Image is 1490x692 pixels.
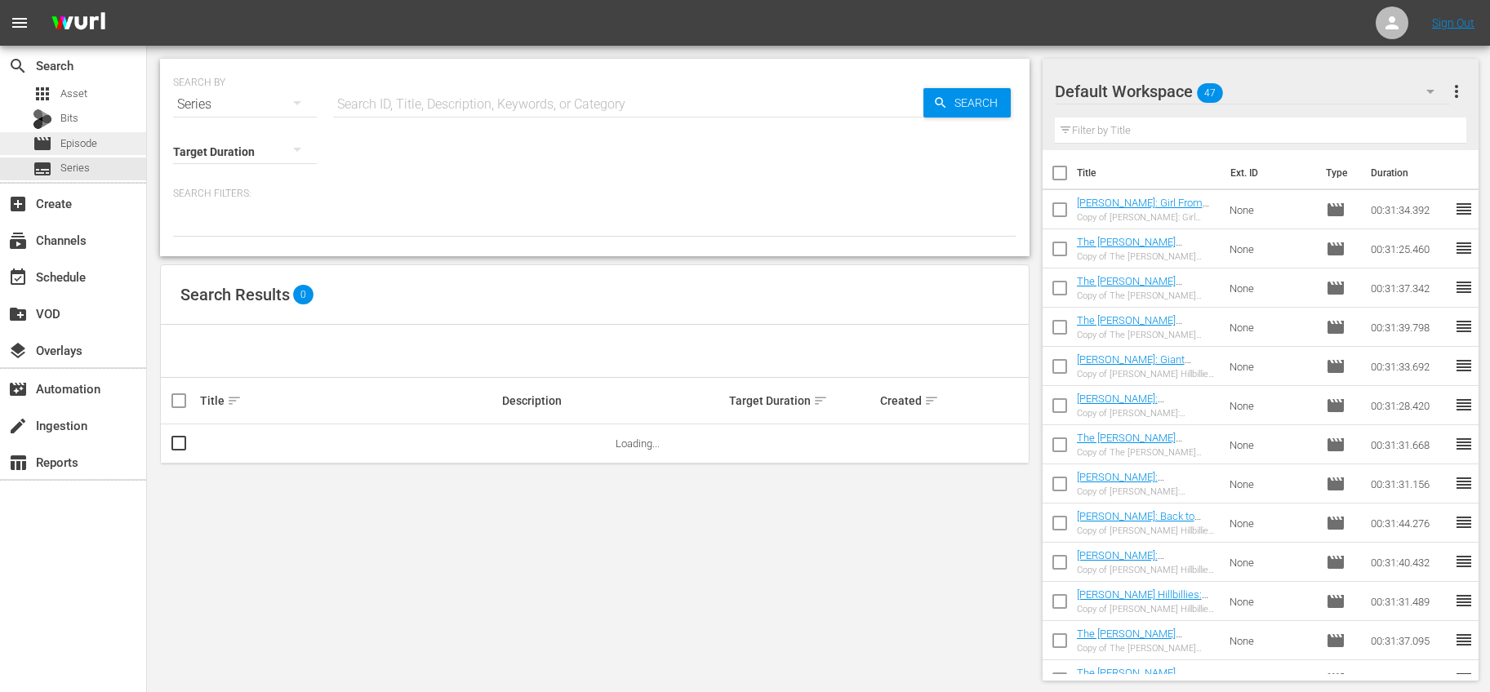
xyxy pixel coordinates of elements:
[1223,190,1319,229] td: None
[1077,408,1217,419] div: Copy of [PERSON_NAME]: [PERSON_NAME] a Secretary
[1077,447,1217,458] div: Copy of The [PERSON_NAME] Hillbillies: The [MEDICAL_DATA] Gets Clampetted
[8,231,28,251] span: Channels
[1432,16,1474,29] a: Sign Out
[948,88,1011,118] span: Search
[1454,199,1474,219] span: reorder
[1077,486,1217,497] div: Copy of [PERSON_NAME]: [PERSON_NAME]'s Friend
[1223,543,1319,582] td: None
[33,159,52,179] span: Series
[33,109,52,129] div: Bits
[1447,82,1466,101] span: more_vert
[1454,395,1474,415] span: reorder
[180,285,290,304] span: Search Results
[1221,150,1316,196] th: Ext. ID
[1077,628,1211,664] a: The [PERSON_NAME] Hillbillies: The Clampetts Get Psychoanalyzed
[1364,347,1454,386] td: 00:31:33.692
[60,135,97,152] span: Episode
[1223,582,1319,621] td: None
[8,341,28,361] span: Overlays
[10,13,29,33] span: menu
[1316,150,1361,196] th: Type
[1326,552,1345,572] span: Episode
[1077,510,1201,535] a: [PERSON_NAME]: Back to Californy
[616,437,660,450] span: Loading...
[813,393,828,408] span: sort
[1454,277,1474,297] span: reorder
[1454,669,1474,689] span: reorder
[1326,670,1345,690] span: Episode
[1077,643,1217,654] div: Copy of The [PERSON_NAME] Hillbillies: The Clampetts Get Psychoanalyzed
[8,304,28,324] span: VOD
[1197,76,1223,110] span: 47
[729,391,875,410] div: Target Duration
[1223,229,1319,268] td: None
[1077,212,1217,223] div: Copy of [PERSON_NAME]: Girl From Home
[1364,268,1454,308] td: 00:31:37.342
[1223,621,1319,660] td: None
[8,56,28,76] span: Search
[1223,464,1319,503] td: None
[1223,425,1319,464] td: None
[173,82,317,127] div: Series
[1326,396,1345,415] span: Episode
[1364,190,1454,229] td: 00:31:34.392
[880,391,951,410] div: Created
[200,391,497,410] div: Title
[1454,591,1474,610] span: reorder
[1077,432,1182,481] a: The [PERSON_NAME] Hillbillies: The [MEDICAL_DATA] Gets Clampetted
[1364,582,1454,621] td: 00:31:31.489
[1364,308,1454,347] td: 00:31:39.798
[173,187,1016,201] p: Search Filters:
[8,379,28,399] span: Automation
[1077,604,1217,614] div: Copy of [PERSON_NAME] Hillbillies: The Race for the Queen
[1077,526,1217,536] div: Copy of [PERSON_NAME] Hillbillies: Back to Californy
[924,393,939,408] span: sort
[1326,435,1345,455] span: Episode
[33,134,52,153] span: Episode
[60,86,87,102] span: Asset
[1454,356,1474,375] span: reorder
[1454,434,1474,454] span: reorder
[1326,474,1345,494] span: Episode
[1077,314,1202,351] a: The [PERSON_NAME] Hillbillies: [PERSON_NAME] Lingers On
[1454,552,1474,571] span: reorder
[1077,275,1182,312] a: The [PERSON_NAME] Hillbillies: The [PERSON_NAME] Look
[1077,236,1202,273] a: The [PERSON_NAME] Hillbillies: [PERSON_NAME] Throws a Wingding
[1223,386,1319,425] td: None
[1077,150,1221,196] th: Title
[1077,353,1191,378] a: [PERSON_NAME]: Giant Jackrabbit
[1361,150,1459,196] th: Duration
[1326,631,1345,650] span: Episode
[502,394,724,407] div: Description
[1454,512,1474,532] span: reorder
[1454,473,1474,493] span: reorder
[1077,565,1217,575] div: Copy of [PERSON_NAME] Hillbillies: [PERSON_NAME]'s Dilemma
[1364,464,1454,503] td: 00:31:31.156
[1326,357,1345,376] span: Episode
[1364,229,1454,268] td: 00:31:25.460
[1364,425,1454,464] td: 00:31:31.668
[60,110,78,126] span: Bits
[8,416,28,436] span: Ingestion
[1077,369,1217,379] div: Copy of [PERSON_NAME] Hillbillies: Giant Jackrabbit
[1077,471,1193,495] a: [PERSON_NAME]: [PERSON_NAME]'s Friend
[1077,588,1208,613] a: [PERSON_NAME] Hillbillies: The Race for the Queen
[1454,238,1474,258] span: reorder
[1447,72,1466,111] button: more_vert
[1326,592,1345,611] span: Episode
[293,285,314,304] span: 0
[1364,386,1454,425] td: 00:31:28.420
[1223,347,1319,386] td: None
[1364,503,1454,543] td: 00:31:44.276
[1364,621,1454,660] td: 00:31:37.095
[1326,200,1345,220] span: Episode
[1055,69,1451,114] div: Default Workspace
[1326,317,1345,337] span: Episode
[1223,268,1319,308] td: None
[1454,630,1474,650] span: reorder
[1077,291,1217,301] div: Copy of The [PERSON_NAME] Hillbillies: The [PERSON_NAME] Look
[1223,503,1319,543] td: None
[1454,317,1474,336] span: reorder
[60,160,90,176] span: Series
[1326,239,1345,259] span: Episode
